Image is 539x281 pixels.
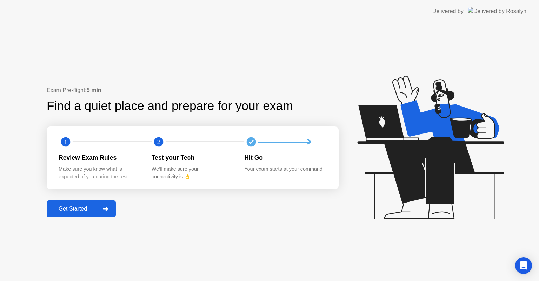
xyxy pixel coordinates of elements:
div: Hit Go [244,153,326,162]
div: Find a quiet place and prepare for your exam [47,97,294,115]
div: Open Intercom Messenger [515,257,532,274]
div: Exam Pre-flight: [47,86,339,95]
div: Your exam starts at your command [244,165,326,173]
div: Make sure you know what is expected of you during the test. [59,165,140,180]
div: We’ll make sure your connectivity is 👌 [152,165,233,180]
b: 5 min [87,87,101,93]
text: 1 [64,139,67,145]
div: Get Started [49,206,97,212]
div: Delivered by [432,7,464,15]
text: 2 [157,139,160,145]
div: Review Exam Rules [59,153,140,162]
button: Get Started [47,200,116,217]
img: Delivered by Rosalyn [468,7,526,15]
div: Test your Tech [152,153,233,162]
